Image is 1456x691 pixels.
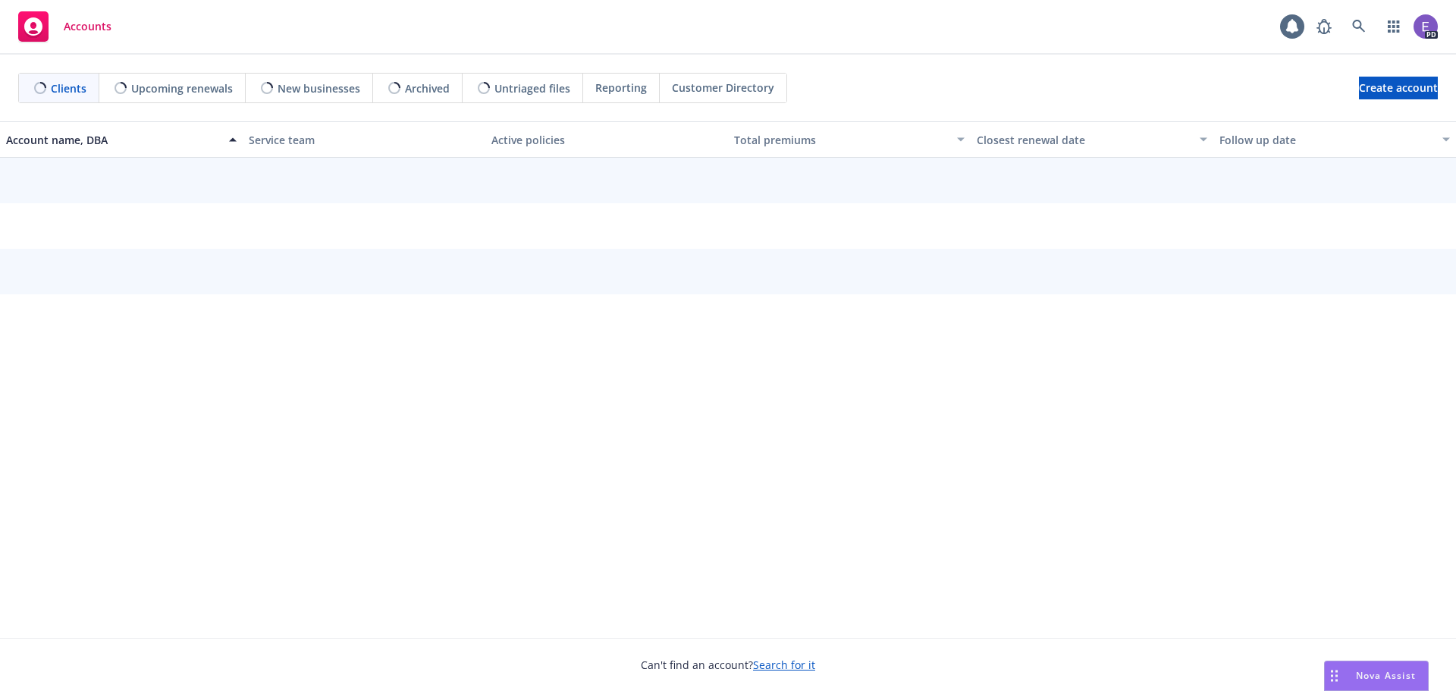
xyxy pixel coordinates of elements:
[734,132,948,148] div: Total premiums
[249,132,479,148] div: Service team
[51,80,86,96] span: Clients
[672,80,774,96] span: Customer Directory
[131,80,233,96] span: Upcoming renewals
[12,5,118,48] a: Accounts
[1356,669,1416,682] span: Nova Assist
[1359,74,1438,102] span: Create account
[491,132,722,148] div: Active policies
[1325,661,1344,690] div: Drag to move
[971,121,1213,158] button: Closest renewal date
[977,132,1191,148] div: Closest renewal date
[641,657,815,673] span: Can't find an account?
[1344,11,1374,42] a: Search
[1359,77,1438,99] a: Create account
[485,121,728,158] button: Active policies
[494,80,570,96] span: Untriaged files
[278,80,360,96] span: New businesses
[1324,661,1429,691] button: Nova Assist
[405,80,450,96] span: Archived
[64,20,111,33] span: Accounts
[728,121,971,158] button: Total premiums
[1309,11,1339,42] a: Report a Bug
[243,121,485,158] button: Service team
[6,132,220,148] div: Account name, DBA
[1379,11,1409,42] a: Switch app
[1414,14,1438,39] img: photo
[595,80,647,96] span: Reporting
[1219,132,1433,148] div: Follow up date
[1213,121,1456,158] button: Follow up date
[753,658,815,672] a: Search for it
